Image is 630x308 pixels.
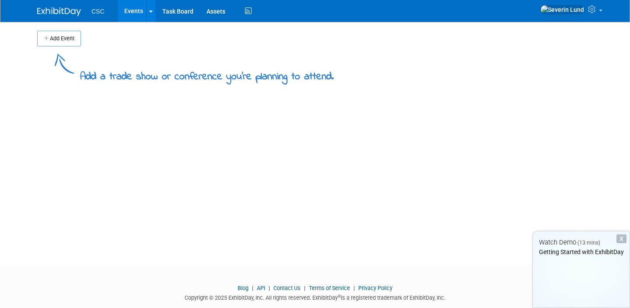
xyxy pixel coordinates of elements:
[533,248,630,256] div: Getting Started with ExhibitDay
[616,234,626,243] div: Dismiss
[80,63,334,85] div: Add a trade show or conference you're planning to attend.
[358,285,392,291] a: Privacy Policy
[351,285,357,291] span: |
[533,238,630,247] div: Watch Demo
[273,285,301,291] a: Contact Us
[250,285,255,291] span: |
[37,7,81,16] img: ExhibitDay
[302,285,308,291] span: |
[238,285,248,291] a: Blog
[540,5,584,14] img: Severin Lund
[266,285,272,291] span: |
[257,285,265,291] a: API
[309,285,350,291] a: Terms of Service
[37,31,81,46] button: Add Event
[91,8,105,15] span: CSC
[338,294,341,299] sup: ®
[577,240,600,246] span: (13 mins)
